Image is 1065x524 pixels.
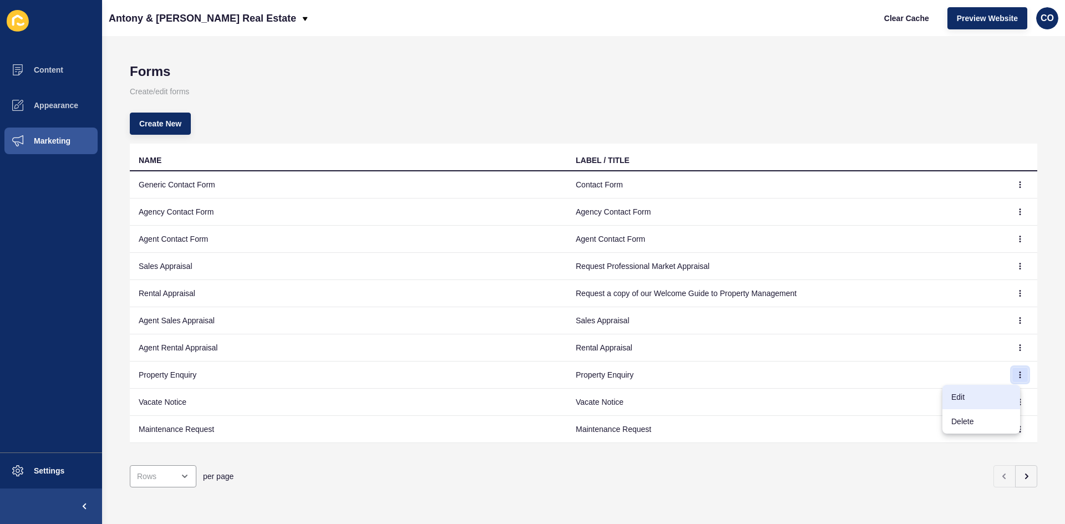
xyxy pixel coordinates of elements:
[130,465,196,487] div: open menu
[567,280,1004,307] td: Request a copy of our Welcome Guide to Property Management
[1041,13,1054,24] span: CO
[567,199,1004,226] td: Agency Contact Form
[130,79,1037,104] p: Create/edit forms
[109,4,296,32] p: Antony & [PERSON_NAME] Real Estate
[203,471,234,482] span: per page
[567,307,1004,334] td: Sales Appraisal
[567,334,1004,362] td: Rental Appraisal
[567,253,1004,280] td: Request Professional Market Appraisal
[130,226,567,253] td: Agent Contact Form
[130,113,191,135] button: Create New
[130,199,567,226] td: Agency Contact Form
[567,389,1004,416] td: Vacate Notice
[130,389,567,416] td: Vacate Notice
[130,64,1037,79] h1: Forms
[567,362,1004,389] td: Property Enquiry
[130,416,567,443] td: Maintenance Request
[130,280,567,307] td: Rental Appraisal
[130,334,567,362] td: Agent Rental Appraisal
[130,362,567,389] td: Property Enquiry
[567,226,1004,253] td: Agent Contact Form
[567,416,1004,443] td: Maintenance Request
[957,13,1018,24] span: Preview Website
[130,171,567,199] td: Generic Contact Form
[947,7,1027,29] button: Preview Website
[875,7,939,29] button: Clear Cache
[567,171,1004,199] td: Contact Form
[139,118,181,129] span: Create New
[130,307,567,334] td: Agent Sales Appraisal
[942,409,1020,434] a: Delete
[130,253,567,280] td: Sales Appraisal
[139,155,161,166] div: NAME
[884,13,929,24] span: Clear Cache
[942,385,1020,409] a: Edit
[576,155,630,166] div: LABEL / TITLE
